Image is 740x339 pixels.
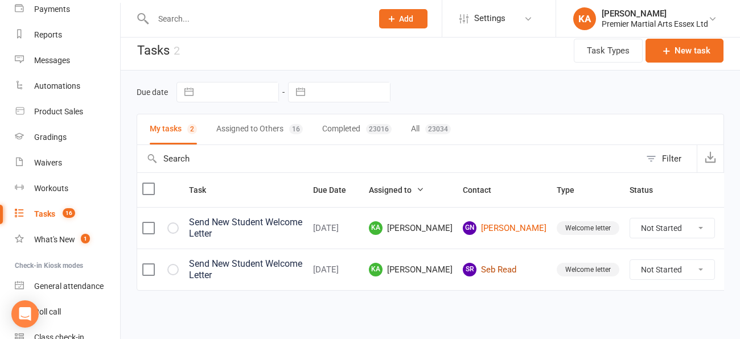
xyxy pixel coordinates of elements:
[630,185,665,195] span: Status
[34,282,104,291] div: General attendance
[662,152,681,166] div: Filter
[399,14,413,23] span: Add
[289,124,303,134] div: 16
[313,185,359,195] span: Due Date
[369,263,383,276] span: KA
[369,263,453,276] span: [PERSON_NAME]
[15,176,120,201] a: Workouts
[189,258,303,281] div: Send New Student Welcome Letter
[34,107,83,116] div: Product Sales
[411,114,451,144] button: All23034
[189,185,219,195] span: Task
[369,183,424,197] button: Assigned to
[557,183,587,197] button: Type
[463,221,476,235] span: GN
[15,125,120,150] a: Gradings
[137,145,640,172] input: Search
[15,22,120,48] a: Reports
[366,124,392,134] div: 23016
[150,11,364,27] input: Search...
[189,183,219,197] button: Task
[463,263,546,276] a: SRSeb Read
[313,224,359,233] div: [DATE]
[369,221,453,235] span: [PERSON_NAME]
[34,235,75,244] div: What's New
[121,31,180,70] h1: Tasks
[15,73,120,99] a: Automations
[602,9,708,19] div: [PERSON_NAME]
[463,263,476,276] span: SR
[557,221,619,235] div: Welcome letter
[474,6,505,31] span: Settings
[463,185,504,195] span: Contact
[313,265,359,275] div: [DATE]
[63,208,75,218] span: 16
[34,56,70,65] div: Messages
[34,30,62,39] div: Reports
[15,48,120,73] a: Messages
[313,183,359,197] button: Due Date
[574,39,643,63] button: Task Types
[187,124,197,134] div: 2
[646,39,723,63] button: New task
[34,81,80,90] div: Automations
[15,299,120,325] a: Roll call
[640,145,697,172] button: Filter
[15,150,120,176] a: Waivers
[379,9,427,28] button: Add
[557,263,619,276] div: Welcome letter
[216,114,303,144] button: Assigned to Others16
[322,114,392,144] button: Completed23016
[11,300,39,328] div: Open Intercom Messenger
[34,209,55,218] div: Tasks
[34,184,68,193] div: Workouts
[15,274,120,299] a: General attendance kiosk mode
[81,234,90,243] span: 1
[463,183,504,197] button: Contact
[189,217,303,239] div: Send New Student Welcome Letter
[34,5,70,14] div: Payments
[137,88,168,97] label: Due date
[15,99,120,125] a: Product Sales
[602,19,708,29] div: Premier Martial Arts Essex Ltd
[34,158,62,167] div: Waivers
[425,124,451,134] div: 23034
[150,114,197,144] button: My tasks2
[369,185,424,195] span: Assigned to
[34,133,67,142] div: Gradings
[34,307,61,316] div: Roll call
[15,227,120,253] a: What's New1
[557,185,587,195] span: Type
[369,221,383,235] span: KA
[174,44,180,57] div: 2
[463,221,546,235] a: GN[PERSON_NAME]
[15,201,120,227] a: Tasks 16
[573,7,596,30] div: KA
[630,183,665,197] button: Status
